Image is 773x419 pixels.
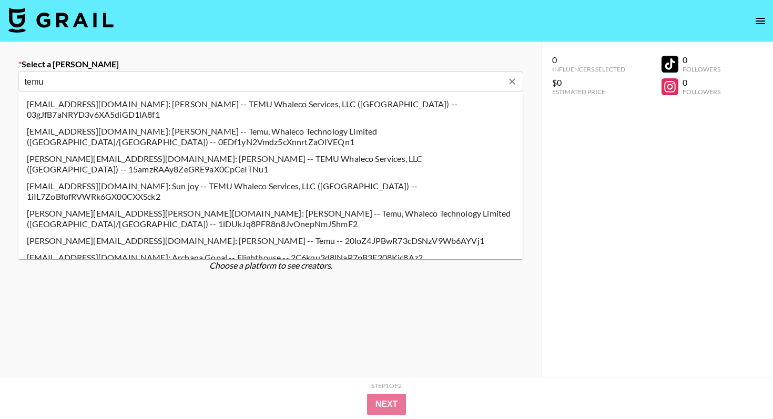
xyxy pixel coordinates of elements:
div: Followers [683,65,720,73]
button: Next [367,394,406,415]
li: [EMAIL_ADDRESS][DOMAIN_NAME]: [PERSON_NAME] -- Temu, Whaleco Technology Limited ([GEOGRAPHIC_DATA... [18,123,523,150]
li: [EMAIL_ADDRESS][DOMAIN_NAME]: Archana Gopal -- Flighthouse -- 2C6kqu3d8lNaP7pB3E208Kjc8Az2 [18,249,523,266]
div: 0 [683,77,720,88]
li: [PERSON_NAME][EMAIL_ADDRESS][PERSON_NAME][DOMAIN_NAME]: [PERSON_NAME] -- Temu, Whaleco Technology... [18,205,523,232]
div: Estimated Price [552,88,625,96]
div: 0 [683,55,720,65]
button: Clear [505,74,520,89]
div: $0 [552,77,625,88]
div: Step 1 of 2 [371,382,402,390]
label: Select a [PERSON_NAME] [18,59,523,69]
img: Grail Talent [8,7,114,33]
div: Influencers Selected [552,65,625,73]
li: [EMAIL_ADDRESS][DOMAIN_NAME]: Sun joy -- TEMU Whaleco Services, LLC ([GEOGRAPHIC_DATA]) -- 1iIL7Z... [18,178,523,205]
li: [PERSON_NAME][EMAIL_ADDRESS][DOMAIN_NAME]: [PERSON_NAME] -- TEMU Whaleco Services, LLC ([GEOGRAPH... [18,150,523,178]
button: open drawer [750,11,771,32]
div: Choose a platform to see creators. [18,260,523,271]
div: 0 [552,55,625,65]
div: Followers [683,88,720,96]
li: [EMAIL_ADDRESS][DOMAIN_NAME]: [PERSON_NAME] -- TEMU Whaleco Services, LLC ([GEOGRAPHIC_DATA]) -- ... [18,96,523,123]
li: [PERSON_NAME][EMAIL_ADDRESS][DOMAIN_NAME]: [PERSON_NAME] -- Temu -- 20loZ4JPBwR73cDSNzV9Wb6AYVj1 [18,232,523,249]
